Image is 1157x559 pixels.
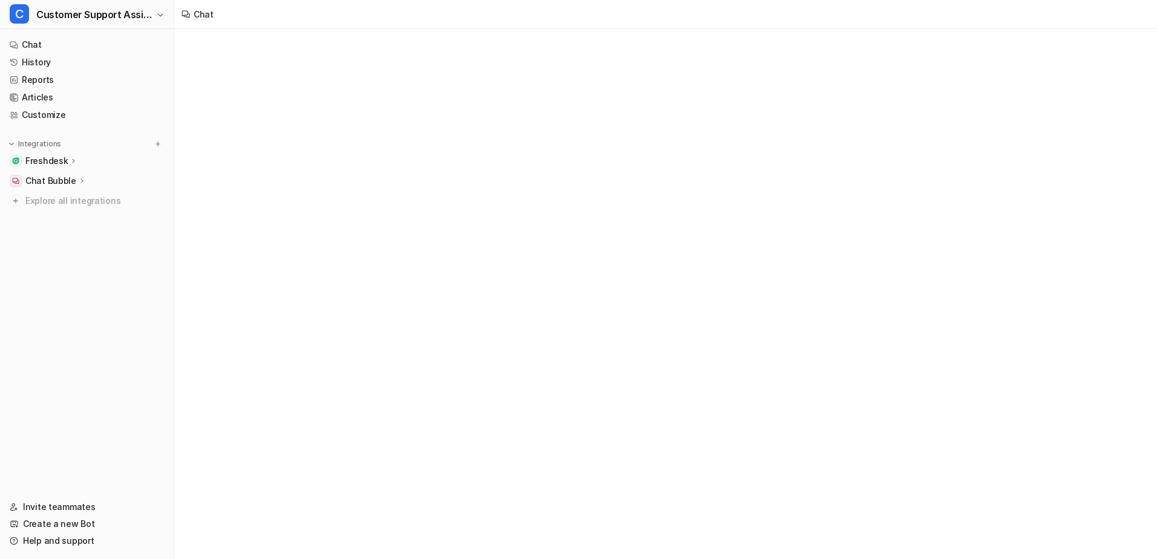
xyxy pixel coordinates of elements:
[25,175,76,187] p: Chat Bubble
[12,157,19,165] img: Freshdesk
[36,6,153,23] span: Customer Support Assistant
[10,4,29,24] span: C
[5,515,169,532] a: Create a new Bot
[5,138,65,150] button: Integrations
[25,191,164,211] span: Explore all integrations
[10,195,22,207] img: explore all integrations
[18,139,61,149] p: Integrations
[5,54,169,71] a: History
[12,177,19,185] img: Chat Bubble
[5,532,169,549] a: Help and support
[5,192,169,209] a: Explore all integrations
[5,71,169,88] a: Reports
[5,106,169,123] a: Customize
[25,155,68,167] p: Freshdesk
[194,8,214,21] div: Chat
[7,140,16,148] img: expand menu
[154,140,162,148] img: menu_add.svg
[5,36,169,53] a: Chat
[5,89,169,106] a: Articles
[5,499,169,515] a: Invite teammates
